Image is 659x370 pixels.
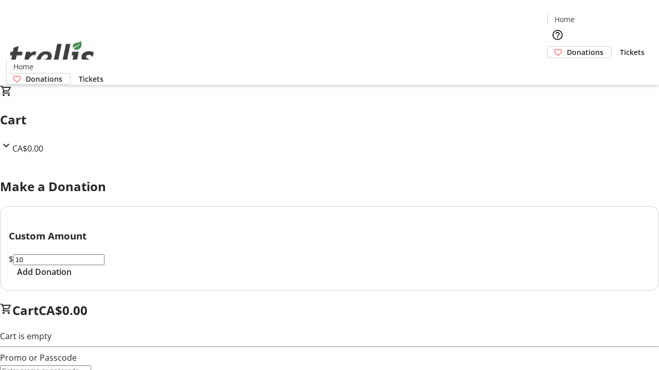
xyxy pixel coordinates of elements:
[79,73,103,84] span: Tickets
[13,254,105,265] input: Donation Amount
[9,253,13,265] span: $
[26,73,62,84] span: Donations
[548,14,581,25] a: Home
[6,73,71,85] a: Donations
[547,58,568,79] button: Cart
[9,229,650,243] h3: Custom Amount
[612,47,653,58] a: Tickets
[547,46,612,58] a: Donations
[13,61,33,72] span: Home
[9,266,80,278] button: Add Donation
[12,143,43,154] span: CA$0.00
[567,47,603,58] span: Donations
[17,266,72,278] span: Add Donation
[547,25,568,45] button: Help
[6,30,98,81] img: Orient E2E Organization Zk2cuvdVaT's Logo
[7,61,40,72] a: Home
[620,47,645,58] span: Tickets
[39,302,88,319] span: CA$0.00
[554,14,575,25] span: Home
[71,73,112,84] a: Tickets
